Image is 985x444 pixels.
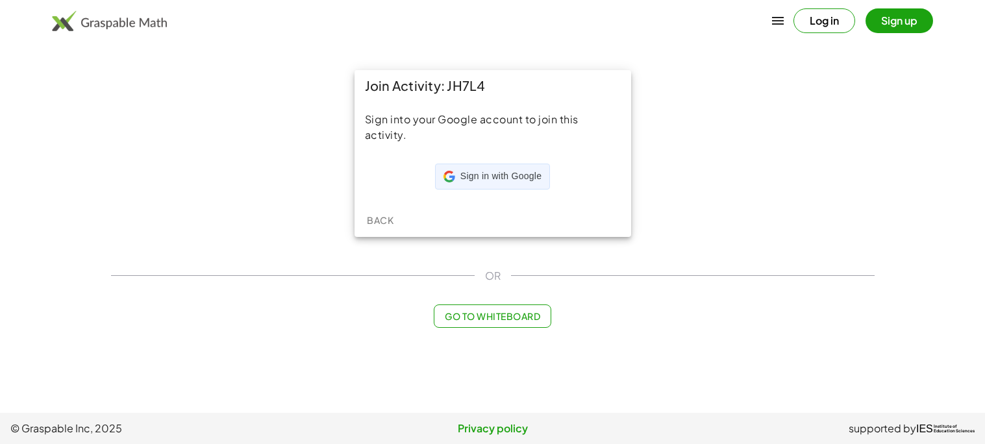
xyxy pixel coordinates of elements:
span: Institute of Education Sciences [934,425,975,434]
button: Go to Whiteboard [434,304,551,328]
span: Sign in with Google [460,170,542,183]
span: IES [916,423,933,435]
a: Privacy policy [332,421,653,436]
span: Back [367,214,393,226]
span: OR [485,268,501,284]
a: IESInstitute ofEducation Sciences [916,421,975,436]
div: Sign in with Google [435,164,550,190]
span: supported by [849,421,916,436]
button: Back [360,208,401,232]
button: Sign up [866,8,933,33]
button: Log in [793,8,855,33]
div: Join Activity: JH7L4 [355,70,631,101]
span: © Graspable Inc, 2025 [10,421,332,436]
div: Sign into your Google account to join this activity. [365,112,621,143]
span: Go to Whiteboard [445,310,540,322]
